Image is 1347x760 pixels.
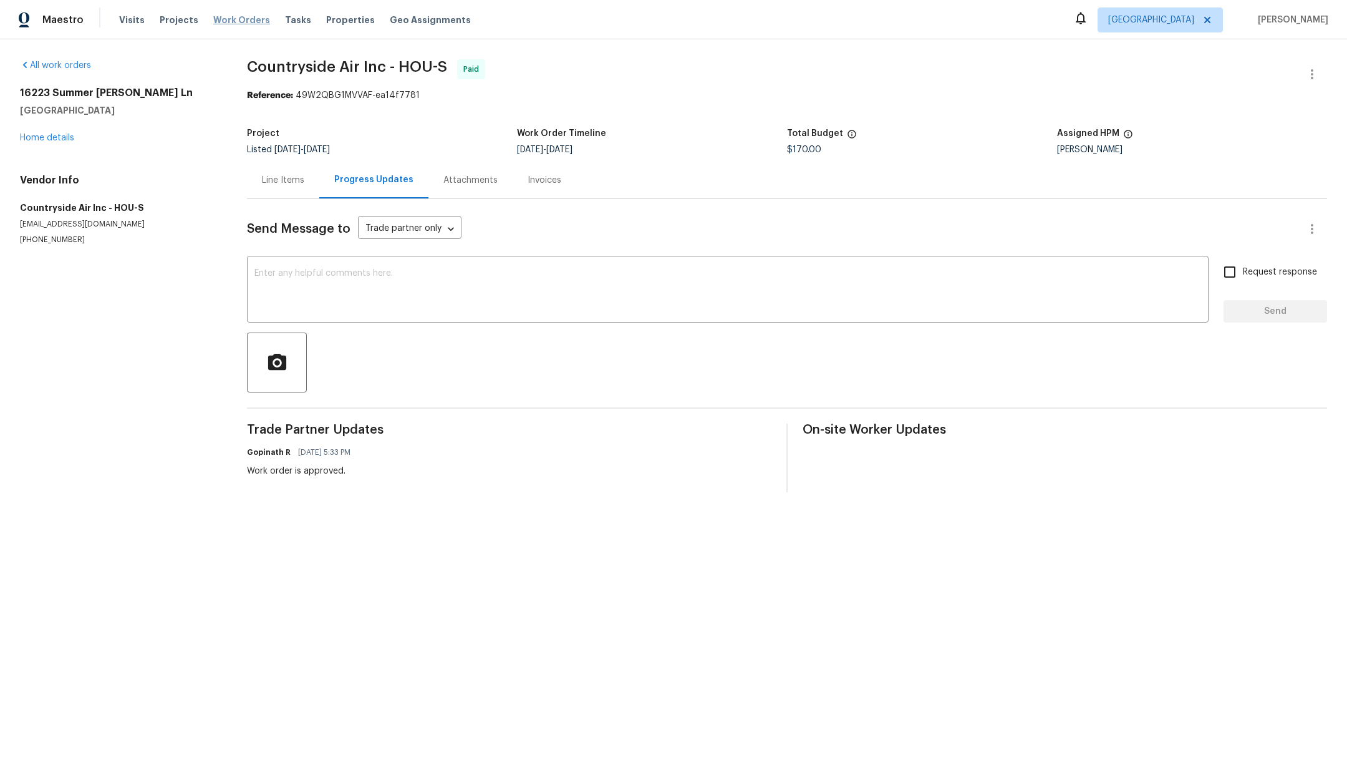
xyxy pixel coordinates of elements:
[304,145,330,154] span: [DATE]
[1253,14,1328,26] span: [PERSON_NAME]
[443,174,498,187] div: Attachments
[20,61,91,70] a: All work orders
[298,446,350,459] span: [DATE] 5:33 PM
[517,145,543,154] span: [DATE]
[247,424,771,436] span: Trade Partner Updates
[262,174,304,187] div: Line Items
[787,145,821,154] span: $170.00
[247,89,1327,102] div: 49W2QBG1MVVAF-ea14f7781
[247,59,447,74] span: Countryside Air Inc - HOU-S
[463,63,484,76] span: Paid
[358,219,461,240] div: Trade partner only
[42,14,84,26] span: Maestro
[517,129,606,138] h5: Work Order Timeline
[390,14,471,26] span: Geo Assignments
[20,174,217,187] h4: Vendor Info
[517,145,572,154] span: -
[334,173,413,186] div: Progress Updates
[20,104,217,117] h5: [GEOGRAPHIC_DATA]
[274,145,330,154] span: -
[247,465,358,477] div: Work order is approved.
[247,129,279,138] h5: Project
[20,235,217,245] p: [PHONE_NUMBER]
[1123,129,1133,145] span: The hpm assigned to this work order.
[326,14,375,26] span: Properties
[119,14,145,26] span: Visits
[1108,14,1194,26] span: [GEOGRAPHIC_DATA]
[247,446,291,459] h6: Gopinath R
[787,129,843,138] h5: Total Budget
[274,145,301,154] span: [DATE]
[285,16,311,24] span: Tasks
[20,202,217,214] h5: Countryside Air Inc - HOU-S
[1057,129,1119,138] h5: Assigned HPM
[1243,266,1317,279] span: Request response
[20,219,217,230] p: [EMAIL_ADDRESS][DOMAIN_NAME]
[20,134,74,142] a: Home details
[803,424,1327,436] span: On-site Worker Updates
[546,145,572,154] span: [DATE]
[1057,145,1327,154] div: [PERSON_NAME]
[528,174,561,187] div: Invoices
[247,223,350,235] span: Send Message to
[20,87,217,99] h2: 16223 Summer [PERSON_NAME] Ln
[213,14,270,26] span: Work Orders
[847,129,857,145] span: The total cost of line items that have been proposed by Opendoor. This sum includes line items th...
[247,145,330,154] span: Listed
[247,91,293,100] b: Reference:
[160,14,198,26] span: Projects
